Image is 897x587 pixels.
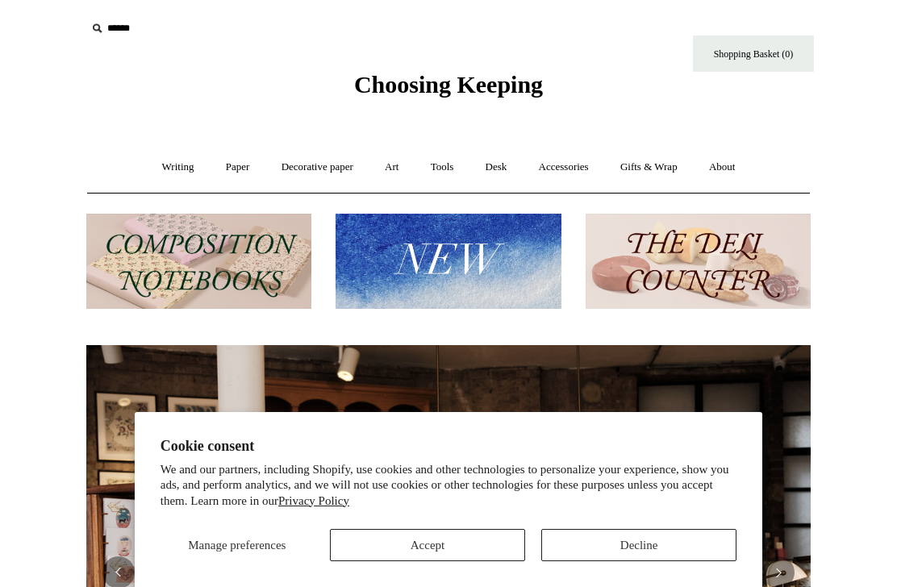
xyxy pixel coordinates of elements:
span: Manage preferences [188,539,286,552]
a: Shopping Basket (0) [693,35,814,72]
a: Paper [211,146,265,189]
a: Gifts & Wrap [606,146,692,189]
a: Tools [416,146,469,189]
a: Art [370,146,413,189]
img: New.jpg__PID:f73bdf93-380a-4a35-bcfe-7823039498e1 [336,214,561,310]
img: 202302 Composition ledgers.jpg__PID:69722ee6-fa44-49dd-a067-31375e5d54ec [86,214,311,310]
a: Privacy Policy [278,494,349,507]
button: Manage preferences [161,529,314,561]
a: Decorative paper [267,146,368,189]
a: About [695,146,750,189]
span: Choosing Keeping [354,71,543,98]
a: Desk [471,146,522,189]
p: We and our partners, including Shopify, use cookies and other technologies to personalize your ex... [161,462,736,510]
img: The Deli Counter [586,214,811,310]
button: Accept [330,529,525,561]
a: Writing [148,146,209,189]
h2: Cookie consent [161,438,736,455]
a: Choosing Keeping [354,84,543,95]
a: Accessories [524,146,603,189]
button: Decline [541,529,736,561]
